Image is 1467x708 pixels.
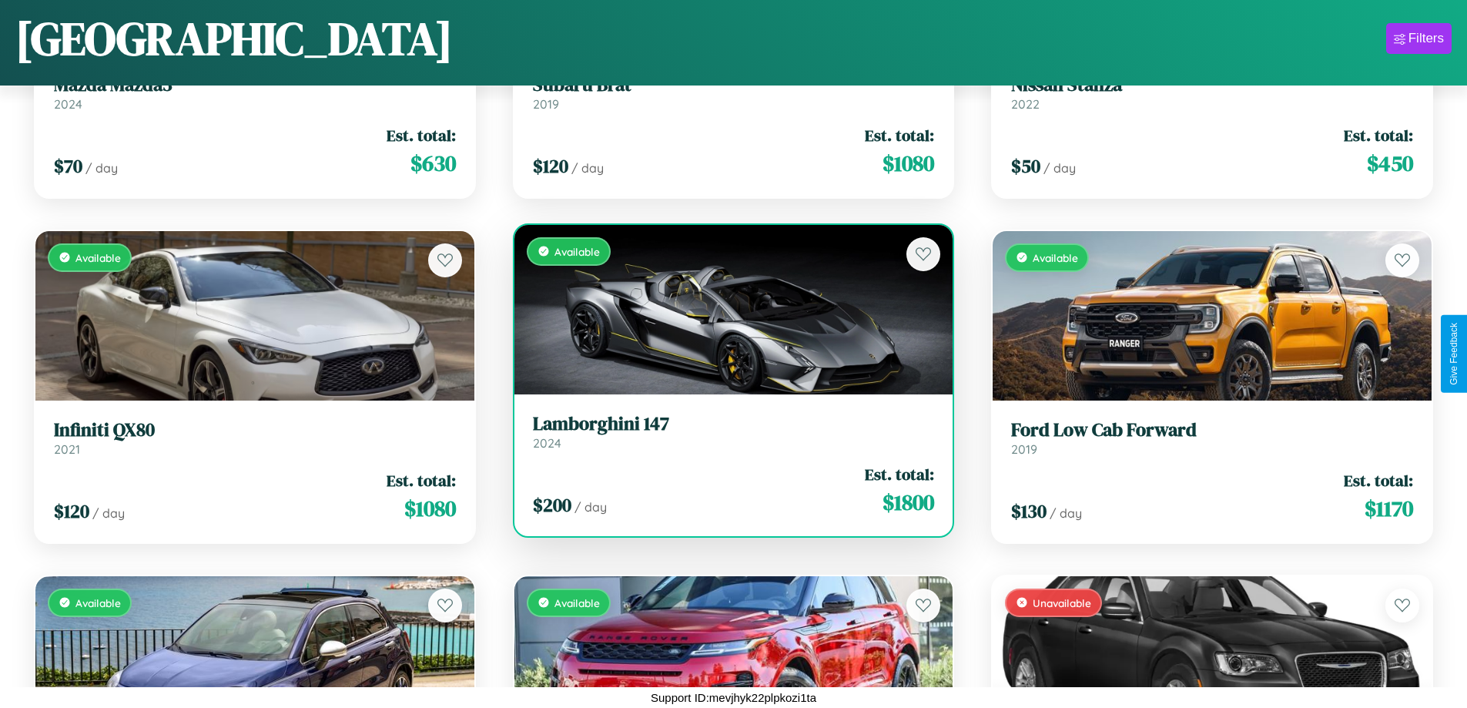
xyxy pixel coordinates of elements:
h3: Mazda Mazda3 [54,74,456,96]
span: 2019 [533,96,559,112]
span: $ 70 [54,153,82,179]
span: 2021 [54,441,80,457]
div: Filters [1408,31,1444,46]
a: Subaru Brat2019 [533,74,935,112]
h1: [GEOGRAPHIC_DATA] [15,7,453,70]
a: Ford Low Cab Forward2019 [1011,419,1413,457]
h3: Subaru Brat [533,74,935,96]
span: Est. total: [1344,124,1413,146]
span: 2024 [54,96,82,112]
span: $ 1800 [883,487,934,518]
span: Est. total: [387,469,456,492]
span: / day [1043,160,1076,176]
h3: Ford Low Cab Forward [1011,419,1413,441]
span: $ 50 [1011,153,1040,179]
span: Unavailable [1033,596,1091,609]
span: Available [554,245,600,258]
span: $ 1170 [1365,493,1413,524]
p: Support ID: mevjhyk22plpkozi1ta [651,687,816,708]
span: Est. total: [387,124,456,146]
a: Mazda Mazda32024 [54,74,456,112]
span: $ 200 [533,492,571,518]
span: 2024 [533,435,561,451]
span: Available [75,596,121,609]
span: Available [1033,251,1078,264]
h3: Nissan Stanza [1011,74,1413,96]
span: Available [554,596,600,609]
span: 2019 [1011,441,1037,457]
span: Est. total: [865,463,934,485]
span: $ 120 [54,498,89,524]
span: Est. total: [865,124,934,146]
span: $ 130 [1011,498,1047,524]
span: $ 630 [410,148,456,179]
h3: Lamborghini 147 [533,413,935,435]
span: / day [85,160,118,176]
span: / day [1050,505,1082,521]
button: Filters [1386,23,1452,54]
a: Nissan Stanza2022 [1011,74,1413,112]
span: Available [75,251,121,264]
a: Infiniti QX802021 [54,419,456,457]
span: / day [92,505,125,521]
span: $ 1080 [404,493,456,524]
span: / day [574,499,607,515]
a: Lamborghini 1472024 [533,413,935,451]
span: 2022 [1011,96,1040,112]
span: / day [571,160,604,176]
span: $ 1080 [883,148,934,179]
span: $ 450 [1367,148,1413,179]
span: Est. total: [1344,469,1413,492]
h3: Infiniti QX80 [54,419,456,441]
div: Give Feedback [1449,323,1459,385]
span: $ 120 [533,153,568,179]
